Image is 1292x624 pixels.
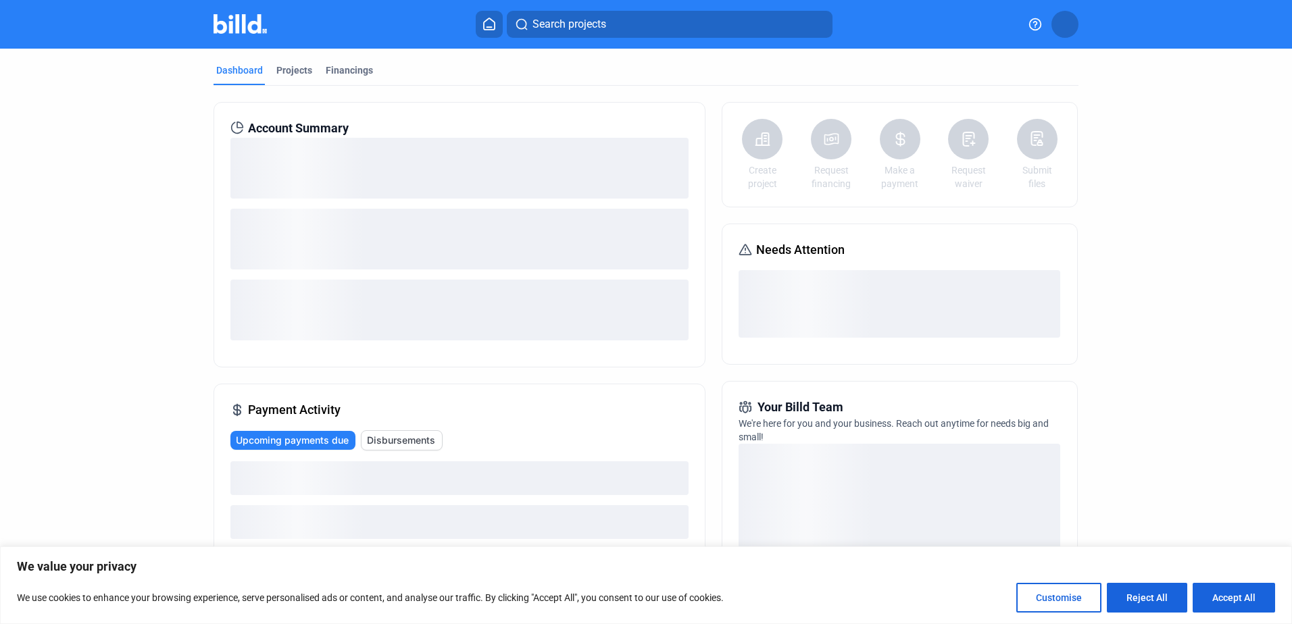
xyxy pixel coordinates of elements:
[214,14,267,34] img: Billd Company Logo
[1107,583,1187,613] button: Reject All
[1014,163,1061,190] a: Submit files
[945,163,992,190] a: Request waiver
[230,505,689,539] div: loading
[236,434,349,447] span: Upcoming payments due
[230,461,689,495] div: loading
[1016,583,1101,613] button: Customise
[248,400,341,419] span: Payment Activity
[739,270,1060,338] div: loading
[248,119,349,138] span: Account Summary
[216,63,263,77] div: Dashboard
[532,16,606,32] span: Search projects
[739,418,1049,442] span: We're here for you and your business. Reach out anytime for needs big and small!
[230,280,689,340] div: loading
[230,209,689,269] div: loading
[17,590,724,606] p: We use cookies to enhance your browsing experience, serve personalised ads or content, and analys...
[756,240,845,259] span: Needs Attention
[807,163,855,190] a: Request financing
[367,434,435,447] span: Disbursements
[230,138,689,199] div: loading
[507,11,833,38] button: Search projects
[230,431,355,450] button: Upcoming payments due
[739,444,1060,579] div: loading
[876,163,924,190] a: Make a payment
[739,163,786,190] a: Create project
[361,430,443,450] button: Disbursements
[326,63,373,77] div: Financings
[276,63,312,77] div: Projects
[757,398,843,417] span: Your Billd Team
[1193,583,1275,613] button: Accept All
[17,558,1275,575] p: We value your privacy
